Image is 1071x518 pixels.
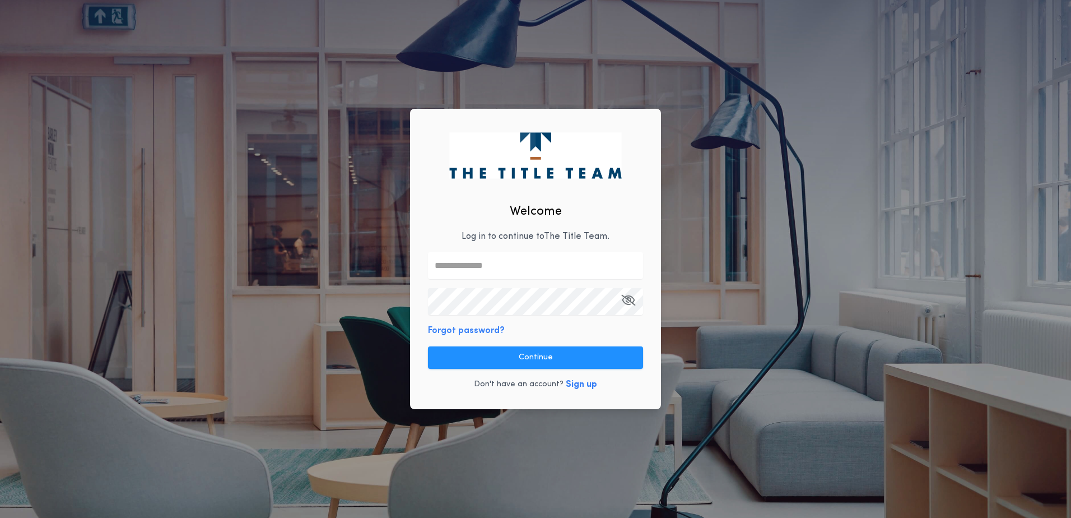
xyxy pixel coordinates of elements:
[449,132,621,178] img: logo
[428,346,643,369] button: Continue
[510,202,562,221] h2: Welcome
[462,230,609,243] p: Log in to continue to The Title Team .
[428,324,505,337] button: Forgot password?
[474,379,564,390] p: Don't have an account?
[566,378,597,391] button: Sign up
